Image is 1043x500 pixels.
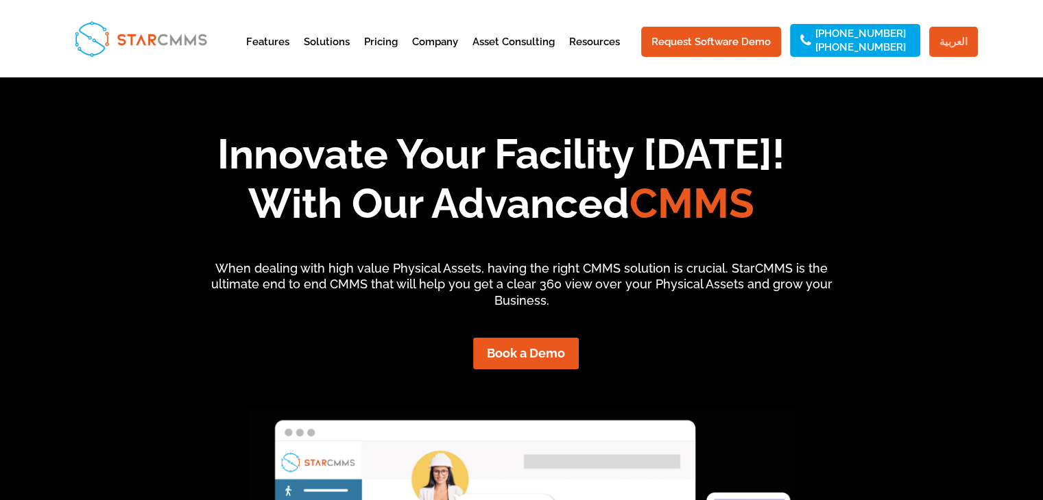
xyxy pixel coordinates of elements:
a: [PHONE_NUMBER] [815,42,906,52]
a: Pricing [364,37,398,71]
a: [PHONE_NUMBER] [815,29,906,38]
a: Resources [569,37,620,71]
img: StarCMMS [69,15,213,62]
a: Solutions [304,37,350,71]
p: When dealing with high value Physical Assets, having the right CMMS solution is crucial. StarCMMS... [198,260,845,309]
a: Asset Consulting [472,37,555,71]
h1: Innovate Your Facility [DATE]! With Our Advanced [25,129,977,235]
a: Request Software Demo [641,27,781,57]
span: CMMS [630,179,754,227]
a: العربية [929,27,978,57]
a: Company [412,37,458,71]
a: Features [246,37,289,71]
a: Book a Demo [473,338,579,368]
